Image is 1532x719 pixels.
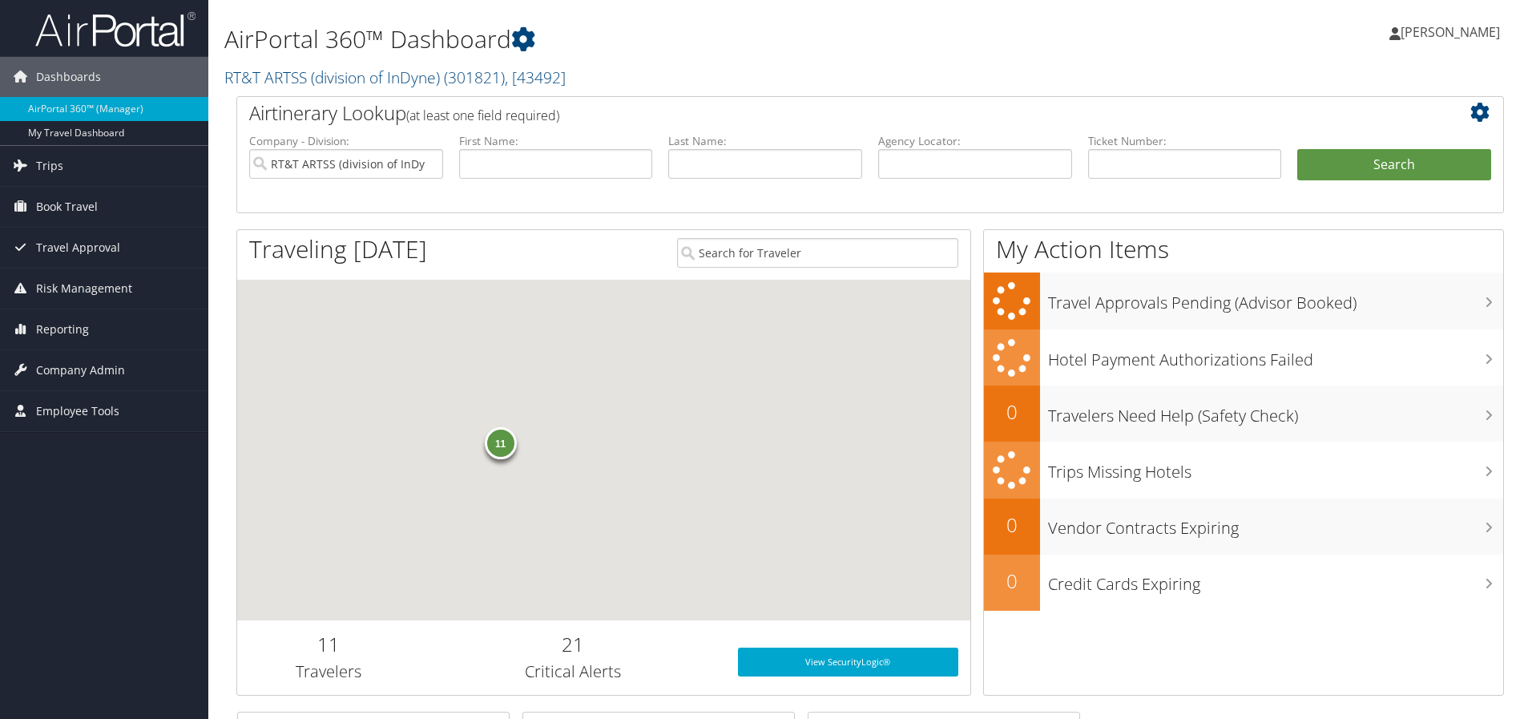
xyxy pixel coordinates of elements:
span: (at least one field required) [406,107,559,124]
h2: 11 [249,631,409,658]
a: 0Vendor Contracts Expiring [984,499,1503,555]
h3: Credit Cards Expiring [1048,565,1503,596]
span: Book Travel [36,187,98,227]
a: View SecurityLogic® [738,648,958,677]
input: Search for Traveler [677,238,958,268]
img: airportal-logo.png [35,10,196,48]
h3: Trips Missing Hotels [1048,453,1503,483]
span: Risk Management [36,269,132,309]
a: 0Travelers Need Help (Safety Check) [984,386,1503,442]
label: Company - Division: [249,133,443,149]
h3: Travel Approvals Pending (Advisor Booked) [1048,284,1503,314]
h3: Travelers Need Help (Safety Check) [1048,397,1503,427]
label: Ticket Number: [1088,133,1282,149]
button: Search [1297,149,1491,181]
label: Agency Locator: [878,133,1072,149]
h3: Travelers [249,660,409,683]
span: [PERSON_NAME] [1401,23,1500,41]
span: Employee Tools [36,391,119,431]
h3: Critical Alerts [433,660,714,683]
label: Last Name: [668,133,862,149]
label: First Name: [459,133,653,149]
h2: 0 [984,568,1040,595]
a: Trips Missing Hotels [984,442,1503,499]
a: Travel Approvals Pending (Advisor Booked) [984,273,1503,329]
a: [PERSON_NAME] [1389,8,1516,56]
span: Travel Approval [36,228,120,268]
a: RT&T ARTSS (division of InDyne) [224,67,566,88]
span: Dashboards [36,57,101,97]
h2: 0 [984,398,1040,426]
span: ( 301821 ) [444,67,505,88]
a: 0Credit Cards Expiring [984,555,1503,611]
h1: AirPortal 360™ Dashboard [224,22,1086,56]
span: Trips [36,146,63,186]
h2: 21 [433,631,714,658]
span: Company Admin [36,350,125,390]
h3: Hotel Payment Authorizations Failed [1048,341,1503,371]
h1: Traveling [DATE] [249,232,427,266]
span: , [ 43492 ] [505,67,566,88]
h1: My Action Items [984,232,1503,266]
span: Reporting [36,309,89,349]
h2: Airtinerary Lookup [249,99,1385,127]
h3: Vendor Contracts Expiring [1048,509,1503,539]
div: 11 [485,426,517,458]
a: Hotel Payment Authorizations Failed [984,329,1503,386]
h2: 0 [984,511,1040,539]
